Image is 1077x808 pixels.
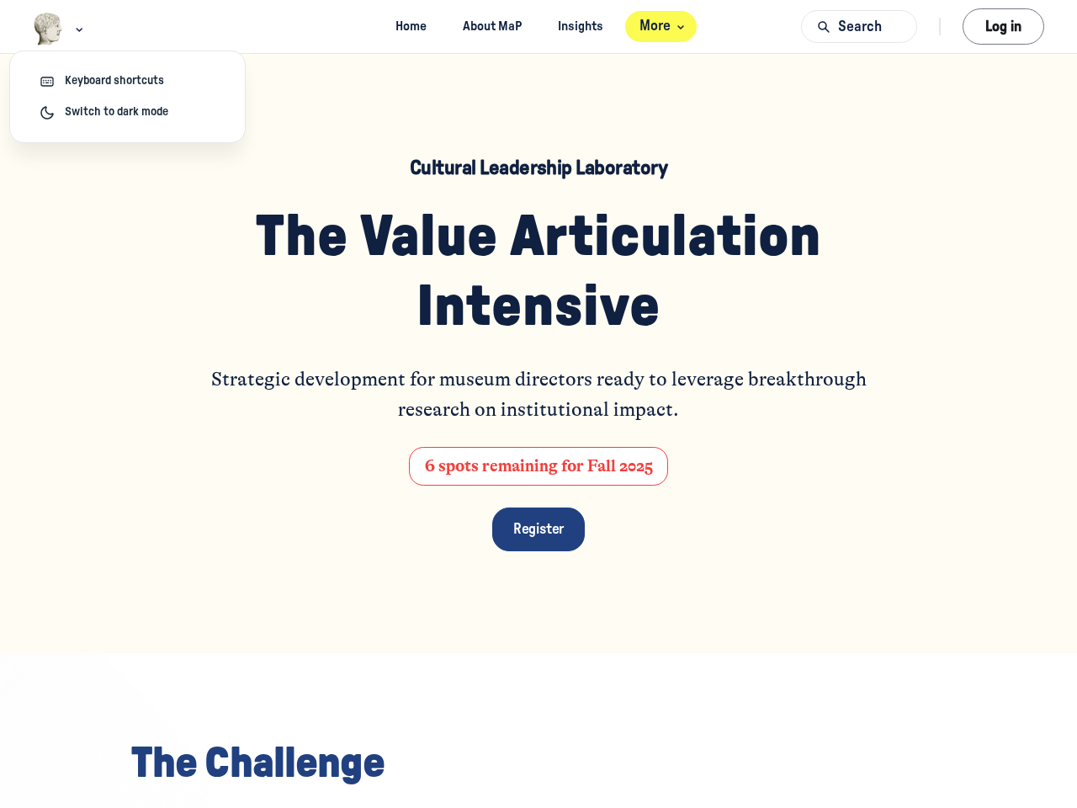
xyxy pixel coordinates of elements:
span: The Challenge [131,742,385,785]
div: Museums as Progress logo [9,50,246,143]
a: About MaP [448,11,536,42]
span: Strategic development for museum directors ready to leverage breakthrough research on institution... [211,368,871,421]
a: Home [380,11,441,42]
span: Cultural Leadership Laboratory [410,158,667,178]
span: More [639,15,689,38]
button: Museums as Progress logo [33,11,88,47]
button: More [625,11,697,42]
button: Search [801,10,917,43]
span: Switch to dark mode [65,104,168,121]
a: Insights [544,11,618,42]
img: Museums as Progress logo [33,13,64,45]
button: Log in [963,8,1044,45]
span: Keyboard shortcuts [65,72,164,90]
span: Register [513,522,565,536]
a: Register [492,508,586,551]
span: The Value Articulation Intensive [256,208,833,336]
p: 6 spots remaining for Fall 2025 [425,454,653,480]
